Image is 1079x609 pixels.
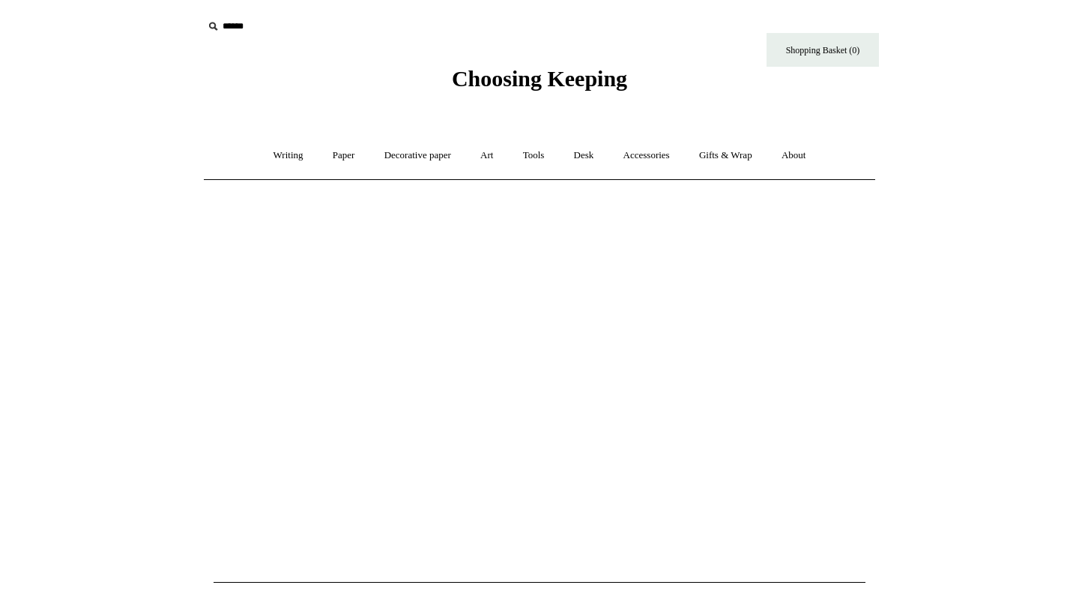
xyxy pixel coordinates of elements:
[371,136,465,175] a: Decorative paper
[560,136,608,175] a: Desk
[510,136,558,175] a: Tools
[767,33,879,67] a: Shopping Basket (0)
[768,136,820,175] a: About
[260,136,317,175] a: Writing
[686,136,766,175] a: Gifts & Wrap
[452,66,627,91] span: Choosing Keeping
[467,136,507,175] a: Art
[319,136,369,175] a: Paper
[452,78,627,88] a: Choosing Keeping
[610,136,683,175] a: Accessories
